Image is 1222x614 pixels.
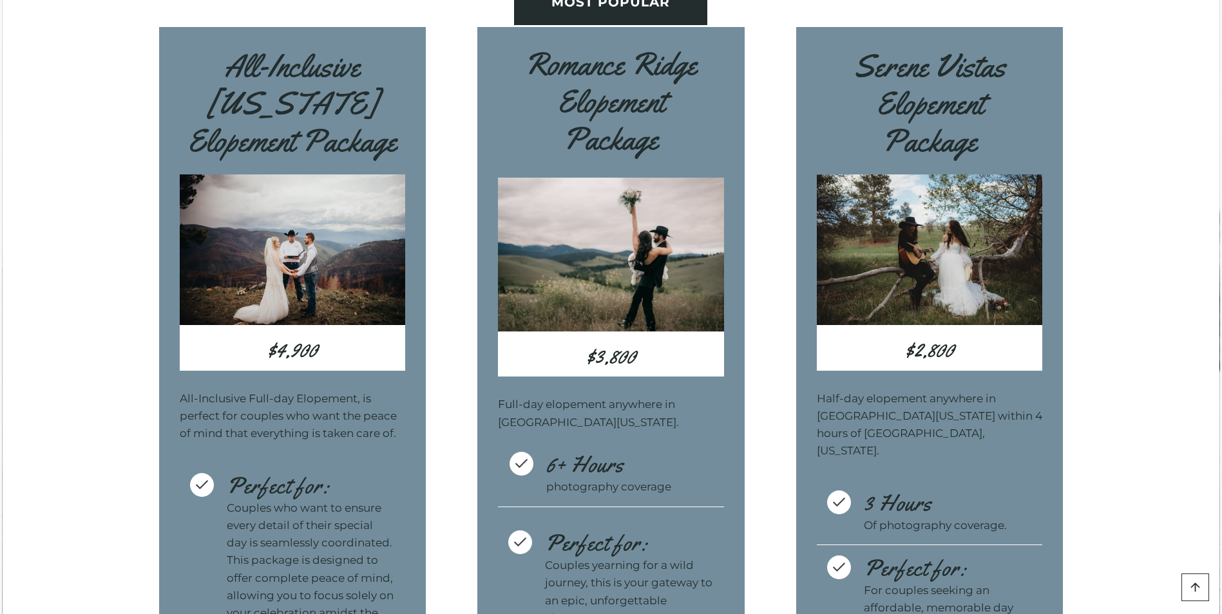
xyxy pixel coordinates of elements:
a: Scroll to top [1181,573,1209,601]
h3: Perfect for: [227,473,396,499]
h3: 6+ Hours [546,452,713,478]
p: Full-day elopement anywhere in [GEOGRAPHIC_DATA][US_STATE]. [498,396,724,431]
h3: $2,800 [817,330,1043,370]
h3: $3,800 [498,337,724,377]
p: All-Inclusive Full-day Elopement, is perfect for couples who want the peace of mind that everythi... [180,390,406,443]
h3: All-Inclusive [US_STATE] Elopement Package [180,48,406,159]
h3: $4,900 [180,330,406,370]
p: Of photography coverage. [864,517,1033,534]
h3: 3 Hours [864,490,1033,517]
p: photography coverage [546,478,713,496]
p: Half-day elopement anywhere in [GEOGRAPHIC_DATA][US_STATE] within 4 hours of [GEOGRAPHIC_DATA], [... [817,390,1043,460]
h3: Serene Vistas Elopement Package [817,48,1043,159]
h3: Romance Ridge Elopement Package [498,46,724,178]
h3: Perfect for: [864,555,1033,582]
img: Little Smith Creek Ranch Montana Elopement playing music [817,174,1043,325]
h3: Perfect for: [545,530,714,557]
